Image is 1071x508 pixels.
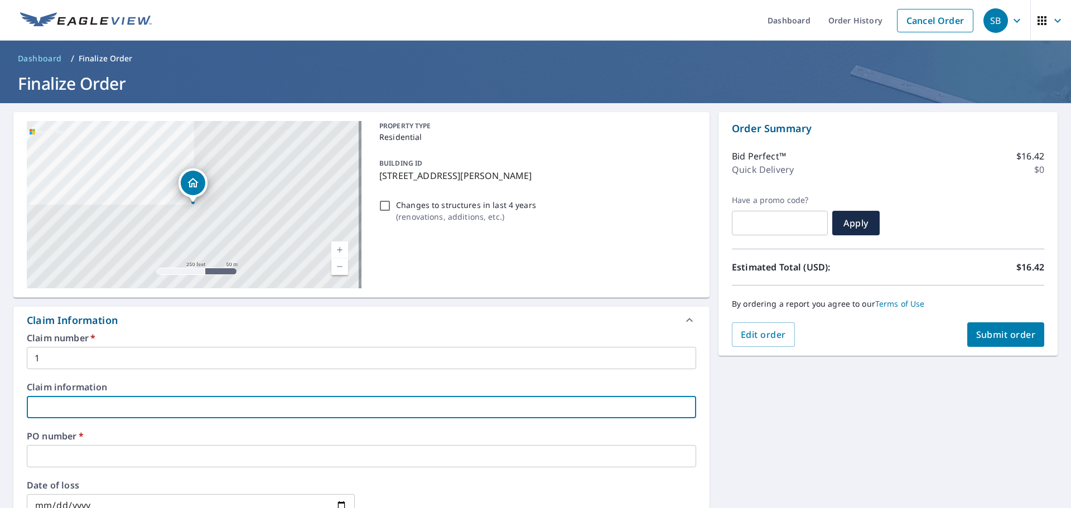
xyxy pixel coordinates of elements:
[732,322,795,347] button: Edit order
[396,199,536,211] p: Changes to structures in last 4 years
[331,241,348,258] a: Current Level 17, Zoom In
[379,158,422,168] p: BUILDING ID
[18,53,62,64] span: Dashboard
[379,169,692,182] p: [STREET_ADDRESS][PERSON_NAME]
[13,50,66,67] a: Dashboard
[379,121,692,131] p: PROPERTY TYPE
[732,121,1044,136] p: Order Summary
[396,211,536,222] p: ( renovations, additions, etc. )
[732,149,786,163] p: Bid Perfect™
[178,168,208,203] div: Dropped pin, building 1, Residential property, 5925 Vandercook St Monroe, MI 48161
[27,313,118,328] div: Claim Information
[27,481,355,490] label: Date of loss
[71,52,74,65] li: /
[13,72,1058,95] h1: Finalize Order
[897,9,973,32] a: Cancel Order
[976,328,1036,341] span: Submit order
[20,12,152,29] img: EV Logo
[732,260,888,274] p: Estimated Total (USD):
[27,333,696,342] label: Claim number
[13,50,1058,67] nav: breadcrumb
[967,322,1045,347] button: Submit order
[13,307,710,333] div: Claim Information
[1016,149,1044,163] p: $16.42
[741,328,786,341] span: Edit order
[1016,260,1044,274] p: $16.42
[79,53,133,64] p: Finalize Order
[732,195,828,205] label: Have a promo code?
[331,258,348,275] a: Current Level 17, Zoom Out
[875,298,925,309] a: Terms of Use
[379,131,692,143] p: Residential
[841,217,871,229] span: Apply
[983,8,1008,33] div: SB
[832,211,880,235] button: Apply
[732,299,1044,309] p: By ordering a report you agree to our
[732,163,794,176] p: Quick Delivery
[27,432,696,441] label: PO number
[27,383,696,391] label: Claim information
[1034,163,1044,176] p: $0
